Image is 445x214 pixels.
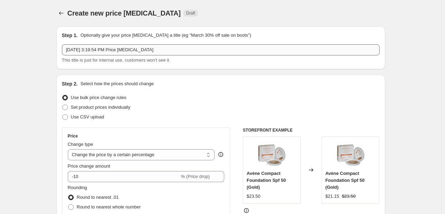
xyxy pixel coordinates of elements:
input: 30% off holiday sale [62,44,380,55]
span: This title is just for internal use, customers won't see it [62,57,169,63]
span: Draft [186,10,195,16]
p: Select how the prices should change [80,80,154,87]
span: Set product prices individually [71,105,130,110]
span: % (Price drop) [181,174,210,179]
span: Round to nearest whole number [77,204,141,209]
img: avene-compact-doree-spf-50_80x.jpg [258,140,285,168]
span: Use bulk price change rules [71,95,126,100]
span: Rounding [68,185,87,190]
input: -15 [68,171,180,182]
h3: Price [68,133,78,139]
span: Use CSV upload [71,114,104,119]
h6: STOREFRONT EXAMPLE [243,127,380,133]
span: Change type [68,142,93,147]
p: Optionally give your price [MEDICAL_DATA] a title (eg "March 30% off sale on boots") [80,32,251,39]
div: $21.15 [325,193,339,200]
span: Round to nearest .01 [77,195,119,200]
span: Create new price [MEDICAL_DATA] [67,9,181,17]
span: Avène Compact Foundation Spf 50 (Gold) [247,171,286,190]
h2: Step 2. [62,80,78,87]
h2: Step 1. [62,32,78,39]
span: Price change amount [68,163,110,169]
div: $23.50 [247,193,261,200]
strike: $23.50 [342,193,356,200]
button: Price change jobs [56,8,66,18]
img: avene-compact-doree-spf-50_80x.jpg [337,140,364,168]
div: help [217,151,224,158]
span: Avène Compact Foundation Spf 50 (Gold) [325,171,364,190]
